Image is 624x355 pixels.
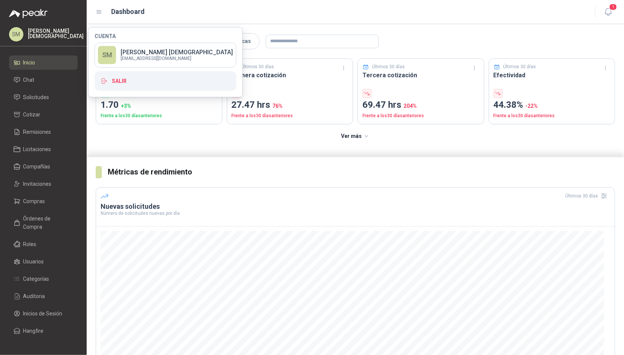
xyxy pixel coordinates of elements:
[372,63,405,70] p: Últimos 30 días
[9,90,78,104] a: Solicitudes
[23,110,41,119] span: Cotizar
[23,93,49,101] span: Solicitudes
[9,107,78,122] a: Cotizar
[526,103,538,109] span: -22 %
[9,194,78,208] a: Compras
[9,177,78,191] a: Invitaciones
[9,55,78,70] a: Inicio
[23,76,35,84] span: Chat
[95,34,236,39] h4: Cuenta
[121,103,131,109] span: + 3 %
[101,112,217,119] p: Frente a los 30 días anteriores
[362,98,479,112] p: 69.47 hrs
[23,214,70,231] span: Órdenes de Compra
[609,3,617,11] span: 1
[232,112,349,119] p: Frente a los 30 días anteriores
[494,98,610,112] p: 44.38%
[23,240,37,248] span: Roles
[232,98,349,112] p: 27.47 hrs
[112,6,145,17] h1: Dashboard
[601,5,615,19] button: 1
[241,63,274,70] p: Últimos 30 días
[9,27,23,41] div: SM
[273,103,283,109] span: 76 %
[23,128,51,136] span: Remisiones
[362,112,479,119] p: Frente a los 30 días anteriores
[337,129,374,144] button: Ver más
[503,63,536,70] p: Últimos 30 días
[23,145,51,153] span: Licitaciones
[9,9,47,18] img: Logo peakr
[9,142,78,156] a: Licitaciones
[9,272,78,286] a: Categorías
[23,162,50,171] span: Compañías
[9,237,78,251] a: Roles
[101,98,217,112] p: 1.70
[23,257,44,266] span: Usuarios
[101,211,610,216] p: Número de solicitudes nuevas por día
[9,159,78,174] a: Compañías
[565,190,610,202] div: Últimos 30 días
[9,125,78,139] a: Remisiones
[108,166,615,178] h3: Métricas de rendimiento
[121,56,233,61] p: [EMAIL_ADDRESS][DOMAIN_NAME]
[362,70,479,80] h3: Tercera cotización
[9,324,78,338] a: Hangfire
[95,43,236,67] a: SM[PERSON_NAME] [DEMOGRAPHIC_DATA][EMAIL_ADDRESS][DOMAIN_NAME]
[23,309,63,318] span: Inicios de Sesión
[23,180,52,188] span: Invitaciones
[9,289,78,303] a: Auditoria
[121,49,233,55] p: [PERSON_NAME] [DEMOGRAPHIC_DATA]
[9,306,78,321] a: Inicios de Sesión
[23,197,45,205] span: Compras
[23,58,35,67] span: Inicio
[9,73,78,87] a: Chat
[23,275,49,283] span: Categorías
[23,292,45,300] span: Auditoria
[28,28,84,39] p: [PERSON_NAME] [DEMOGRAPHIC_DATA]
[494,112,610,119] p: Frente a los 30 días anteriores
[232,70,349,80] h3: Primera cotización
[9,211,78,234] a: Órdenes de Compra
[98,46,116,64] div: SM
[101,202,610,211] h3: Nuevas solicitudes
[9,254,78,269] a: Usuarios
[23,327,44,335] span: Hangfire
[404,103,417,109] span: 204 %
[95,71,236,91] button: Salir
[494,70,610,80] h3: Efectividad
